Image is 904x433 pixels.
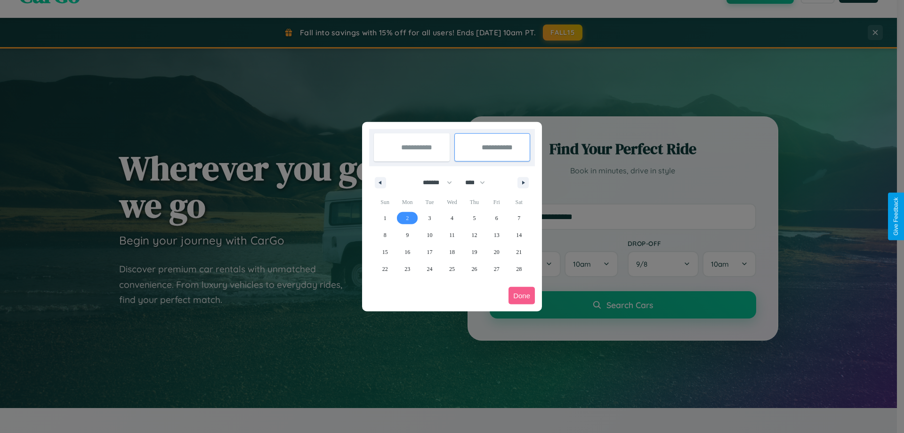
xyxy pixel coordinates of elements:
button: 25 [441,261,463,278]
span: 2 [406,210,409,227]
button: 13 [485,227,508,244]
button: 28 [508,261,530,278]
span: 11 [449,227,455,244]
button: 17 [419,244,441,261]
button: 23 [396,261,418,278]
button: 14 [508,227,530,244]
button: 5 [463,210,485,227]
button: 19 [463,244,485,261]
span: 28 [516,261,522,278]
span: 13 [494,227,500,244]
span: 14 [516,227,522,244]
button: 9 [396,227,418,244]
span: 18 [449,244,455,261]
button: 4 [441,210,463,227]
button: 21 [508,244,530,261]
span: 3 [428,210,431,227]
span: Tue [419,195,441,210]
span: 16 [404,244,410,261]
button: 26 [463,261,485,278]
span: 4 [451,210,453,227]
button: 1 [374,210,396,227]
button: 20 [485,244,508,261]
span: 26 [471,261,477,278]
span: Fri [485,195,508,210]
button: 10 [419,227,441,244]
span: 27 [494,261,500,278]
button: 27 [485,261,508,278]
button: Done [508,287,535,304]
span: 6 [495,210,498,227]
span: 8 [384,227,387,244]
span: 1 [384,210,387,227]
button: 22 [374,261,396,278]
span: Wed [441,195,463,210]
button: 2 [396,210,418,227]
button: 18 [441,244,463,261]
span: 22 [382,261,388,278]
span: 25 [449,261,455,278]
div: Give Feedback [893,197,899,236]
span: 9 [406,227,409,244]
span: 21 [516,244,522,261]
button: 11 [441,227,463,244]
span: 17 [427,244,433,261]
span: Mon [396,195,418,210]
span: 5 [473,210,476,227]
button: 15 [374,244,396,261]
span: 24 [427,261,433,278]
button: 7 [508,210,530,227]
span: Thu [463,195,485,210]
span: 19 [471,244,477,261]
span: 7 [517,210,520,227]
span: 10 [427,227,433,244]
button: 12 [463,227,485,244]
button: 24 [419,261,441,278]
button: 8 [374,227,396,244]
span: 15 [382,244,388,261]
button: 6 [485,210,508,227]
span: Sat [508,195,530,210]
span: 23 [404,261,410,278]
span: 20 [494,244,500,261]
span: 12 [471,227,477,244]
span: Sun [374,195,396,210]
button: 3 [419,210,441,227]
button: 16 [396,244,418,261]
